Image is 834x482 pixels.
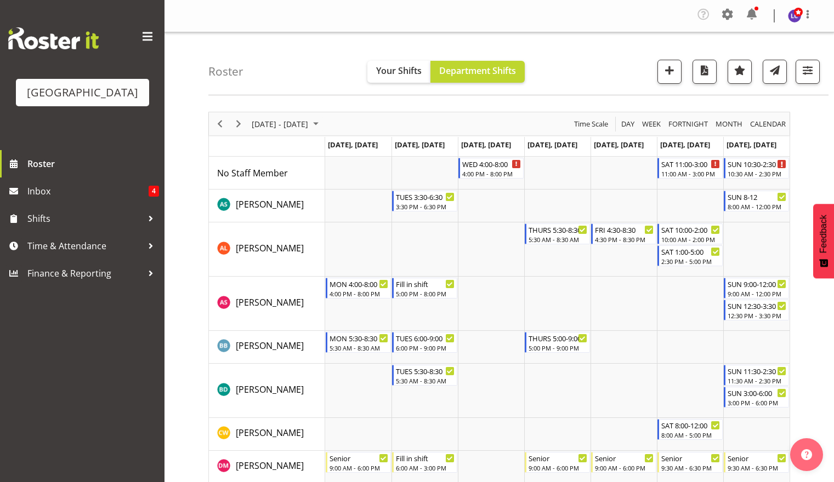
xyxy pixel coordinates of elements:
span: Shifts [27,210,143,227]
span: Week [641,117,662,131]
span: [PERSON_NAME] [236,242,304,254]
span: [DATE], [DATE] [395,140,445,150]
span: [DATE], [DATE] [328,140,378,150]
span: [DATE] - [DATE] [251,117,309,131]
div: 5:30 AM - 8:30 AM [330,343,388,352]
span: [PERSON_NAME] [236,427,304,439]
div: 5:30 AM - 8:30 AM [529,235,587,244]
span: Department Shifts [439,65,516,77]
div: TUES 5:30-8:30 [396,365,455,376]
a: [PERSON_NAME] [236,383,304,396]
div: Fill in shift [396,452,455,463]
a: [PERSON_NAME] [236,242,304,255]
button: Download a PDF of the roster according to the set date range. [693,60,717,84]
td: Cain Wilson resource [209,418,325,451]
div: Braedyn Dykes"s event - TUES 5:30-8:30 Begin From Tuesday, September 16, 2025 at 5:30:00 AM GMT+1... [392,365,457,386]
button: September 15 - 21, 2025 [250,117,324,131]
div: Cain Wilson"s event - SAT 8:00-12:00 Begin From Saturday, September 20, 2025 at 8:00:00 AM GMT+12... [657,419,723,440]
div: No Staff Member"s event - WED 4:00-8:00 Begin From Wednesday, September 17, 2025 at 4:00:00 PM GM... [458,158,524,179]
div: 5:30 AM - 8:30 AM [396,376,455,385]
div: TUES 6:00-9:00 [396,332,455,343]
div: Braedyn Dykes"s event - SUN 11:30-2:30 Begin From Sunday, September 21, 2025 at 11:30:00 AM GMT+1... [724,365,789,386]
img: help-xxl-2.png [801,449,812,460]
div: 9:00 AM - 6:00 PM [595,463,654,472]
div: Senior [661,452,720,463]
img: Rosterit website logo [8,27,99,49]
div: Devon Morris-Brown"s event - Senior Begin From Monday, September 15, 2025 at 9:00:00 AM GMT+12:00... [326,452,391,473]
button: Highlight an important date within the roster. [728,60,752,84]
div: Alex Sansom"s event - Fill in shift Begin From Tuesday, September 16, 2025 at 5:00:00 PM GMT+12:0... [392,278,457,299]
a: No Staff Member [217,167,288,180]
div: Devon Morris-Brown"s event - Fill in shift Begin From Tuesday, September 16, 2025 at 6:00:00 AM G... [392,452,457,473]
div: Alex Sansom"s event - SUN 9:00-12:00 Begin From Sunday, September 21, 2025 at 9:00:00 AM GMT+12:0... [724,278,789,299]
div: SUN 12:30-3:30 [728,300,786,311]
div: SUN 9:00-12:00 [728,278,786,289]
div: Senior [330,452,388,463]
div: [GEOGRAPHIC_DATA] [27,84,138,101]
div: 5:00 PM - 8:00 PM [396,289,455,298]
div: Fill in shift [396,278,455,289]
div: 6:00 PM - 9:00 PM [396,343,455,352]
span: [DATE], [DATE] [660,140,710,150]
div: No Staff Member"s event - SUN 10:30-2:30 Begin From Sunday, September 21, 2025 at 10:30:00 AM GMT... [724,158,789,179]
td: No Staff Member resource [209,157,325,190]
div: Senior [595,452,654,463]
button: Fortnight [667,117,710,131]
button: Add a new shift [657,60,682,84]
div: 3:00 PM - 6:00 PM [728,398,786,407]
div: Braedyn Dykes"s event - SUN 3:00-6:00 Begin From Sunday, September 21, 2025 at 3:00:00 PM GMT+12:... [724,387,789,408]
div: TUES 3:30-6:30 [396,191,455,202]
div: SAT 8:00-12:00 [661,420,720,431]
td: Braedyn Dykes resource [209,364,325,418]
div: Devon Morris-Brown"s event - Senior Begin From Saturday, September 20, 2025 at 9:30:00 AM GMT+12:... [657,452,723,473]
div: 9:00 AM - 12:00 PM [728,289,786,298]
div: Devon Morris-Brown"s event - Senior Begin From Friday, September 19, 2025 at 9:00:00 AM GMT+12:00... [591,452,656,473]
div: 4:30 PM - 8:30 PM [595,235,654,244]
div: Alex Laverty"s event - SAT 1:00-5:00 Begin From Saturday, September 20, 2025 at 2:30:00 PM GMT+12... [657,245,723,266]
span: calendar [749,117,787,131]
a: [PERSON_NAME] [236,426,304,439]
div: Devon Morris-Brown"s event - Senior Begin From Sunday, September 21, 2025 at 9:30:00 AM GMT+12:00... [724,452,789,473]
span: Your Shifts [376,65,422,77]
button: Next [231,117,246,131]
div: SAT 10:00-2:00 [661,224,720,235]
div: Alex Sansom"s event - MON 4:00-8:00 Begin From Monday, September 15, 2025 at 4:00:00 PM GMT+12:00... [326,278,391,299]
div: Senior [529,452,587,463]
div: 4:00 PM - 8:00 PM [330,289,388,298]
span: Feedback [819,215,829,253]
div: 8:00 AM - 5:00 PM [661,431,720,439]
div: 8:00 AM - 12:00 PM [728,202,786,211]
button: Send a list of all shifts for the selected filtered period to all rostered employees. [763,60,787,84]
div: 9:00 AM - 6:00 PM [330,463,388,472]
div: Alex Laverty"s event - FRI 4:30-8:30 Begin From Friday, September 19, 2025 at 4:30:00 PM GMT+12:0... [591,223,656,244]
div: Previous [211,112,229,135]
button: Previous [213,117,228,131]
span: [DATE], [DATE] [727,140,776,150]
span: Time Scale [573,117,609,131]
button: Feedback - Show survey [813,204,834,278]
div: Bradley Barton"s event - MON 5:30-8:30 Begin From Monday, September 15, 2025 at 5:30:00 AM GMT+12... [326,332,391,353]
div: SUN 3:00-6:00 [728,387,786,398]
div: Bradley Barton"s event - THURS 5:00-9:00 Begin From Thursday, September 18, 2025 at 5:00:00 PM GM... [525,332,590,353]
div: 11:30 AM - 2:30 PM [728,376,786,385]
span: Finance & Reporting [27,265,143,282]
div: 3:30 PM - 6:30 PM [396,202,455,211]
div: Senior [728,452,786,463]
button: Your Shifts [367,61,430,83]
div: SUN 8-12 [728,191,786,202]
td: Alex Sansom resource [209,277,325,331]
div: Next [229,112,248,135]
a: [PERSON_NAME] [236,339,304,352]
a: [PERSON_NAME] [236,198,304,211]
div: Alex Laverty"s event - SAT 10:00-2:00 Begin From Saturday, September 20, 2025 at 10:00:00 AM GMT+... [657,223,723,244]
button: Timeline Week [640,117,663,131]
span: No Staff Member [217,167,288,179]
div: 6:00 AM - 3:00 PM [396,463,455,472]
td: Ajay Smith resource [209,190,325,222]
div: Ajay Smith"s event - TUES 3:30-6:30 Begin From Tuesday, September 16, 2025 at 3:30:00 PM GMT+12:0... [392,191,457,211]
div: Alex Sansom"s event - SUN 12:30-3:30 Begin From Sunday, September 21, 2025 at 12:30:00 PM GMT+12:... [724,300,789,320]
div: MON 5:30-8:30 [330,332,388,343]
span: Day [620,117,636,131]
span: Time & Attendance [27,238,143,254]
div: 9:30 AM - 6:30 PM [661,463,720,472]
